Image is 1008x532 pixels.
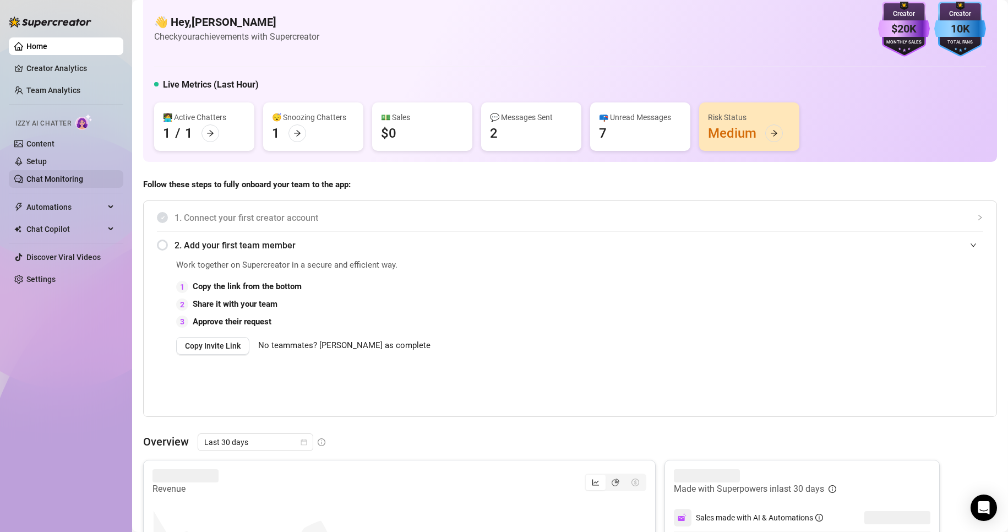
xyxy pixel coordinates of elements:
[26,220,105,238] span: Chat Copilot
[696,512,823,524] div: Sales made with AI & Automations
[934,39,986,46] div: Total Fans
[143,433,189,450] article: Overview
[301,439,307,446] span: calendar
[15,118,71,129] span: Izzy AI Chatter
[176,281,188,293] div: 1
[26,86,80,95] a: Team Analytics
[770,129,778,137] span: arrow-right
[185,124,193,142] div: 1
[163,124,171,142] div: 1
[175,238,983,252] span: 2. Add your first team member
[176,316,188,328] div: 3
[176,259,735,272] span: Work together on Supercreator in a secure and efficient way.
[878,2,930,57] img: purple-badge-B9DA21FR.svg
[878,9,930,19] div: Creator
[934,2,986,57] img: blue-badge-DgoSNQY1.svg
[815,514,823,522] span: info-circle
[293,129,301,137] span: arrow-right
[318,438,325,446] span: info-circle
[193,299,277,309] strong: Share it with your team
[381,111,464,123] div: 💵 Sales
[176,337,249,355] button: Copy Invite Link
[26,157,47,166] a: Setup
[970,242,977,248] span: expanded
[163,78,259,91] h5: Live Metrics (Last Hour)
[193,281,302,291] strong: Copy the link from the bottom
[934,20,986,37] div: 10K
[599,111,682,123] div: 📪 Unread Messages
[26,198,105,216] span: Automations
[585,474,646,491] div: segmented control
[878,39,930,46] div: Monthly Sales
[934,9,986,19] div: Creator
[9,17,91,28] img: logo-BBDzfeDw.svg
[26,139,55,148] a: Content
[490,124,498,142] div: 2
[829,485,836,493] span: info-circle
[490,111,573,123] div: 💬 Messages Sent
[154,14,319,30] h4: 👋 Hey, [PERSON_NAME]
[26,275,56,284] a: Settings
[152,482,219,496] article: Revenue
[258,339,431,352] span: No teammates? [PERSON_NAME] as complete
[674,482,824,496] article: Made with Superpowers in last 30 days
[204,434,307,450] span: Last 30 days
[157,232,983,259] div: 2. Add your first team member
[14,225,21,233] img: Chat Copilot
[381,124,396,142] div: $0
[154,30,319,44] article: Check your achievements with Supercreator
[26,42,47,51] a: Home
[971,495,997,521] div: Open Intercom Messenger
[14,203,23,211] span: thunderbolt
[176,298,188,311] div: 2
[175,211,983,225] span: 1. Connect your first creator account
[163,111,246,123] div: 👩‍💻 Active Chatters
[708,111,791,123] div: Risk Status
[272,111,355,123] div: 😴 Snoozing Chatters
[612,479,619,486] span: pie-chart
[206,129,214,137] span: arrow-right
[26,175,83,183] a: Chat Monitoring
[26,59,115,77] a: Creator Analytics
[157,204,983,231] div: 1. Connect your first creator account
[878,20,930,37] div: $20K
[592,479,600,486] span: line-chart
[26,253,101,262] a: Discover Viral Videos
[763,259,983,400] iframe: Adding Team Members
[599,124,607,142] div: 7
[977,214,983,221] span: collapsed
[272,124,280,142] div: 1
[75,114,92,130] img: AI Chatter
[185,341,241,350] span: Copy Invite Link
[143,180,351,189] strong: Follow these steps to fully onboard your team to the app:
[631,479,639,486] span: dollar-circle
[678,513,688,523] img: svg%3e
[193,317,271,327] strong: Approve their request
